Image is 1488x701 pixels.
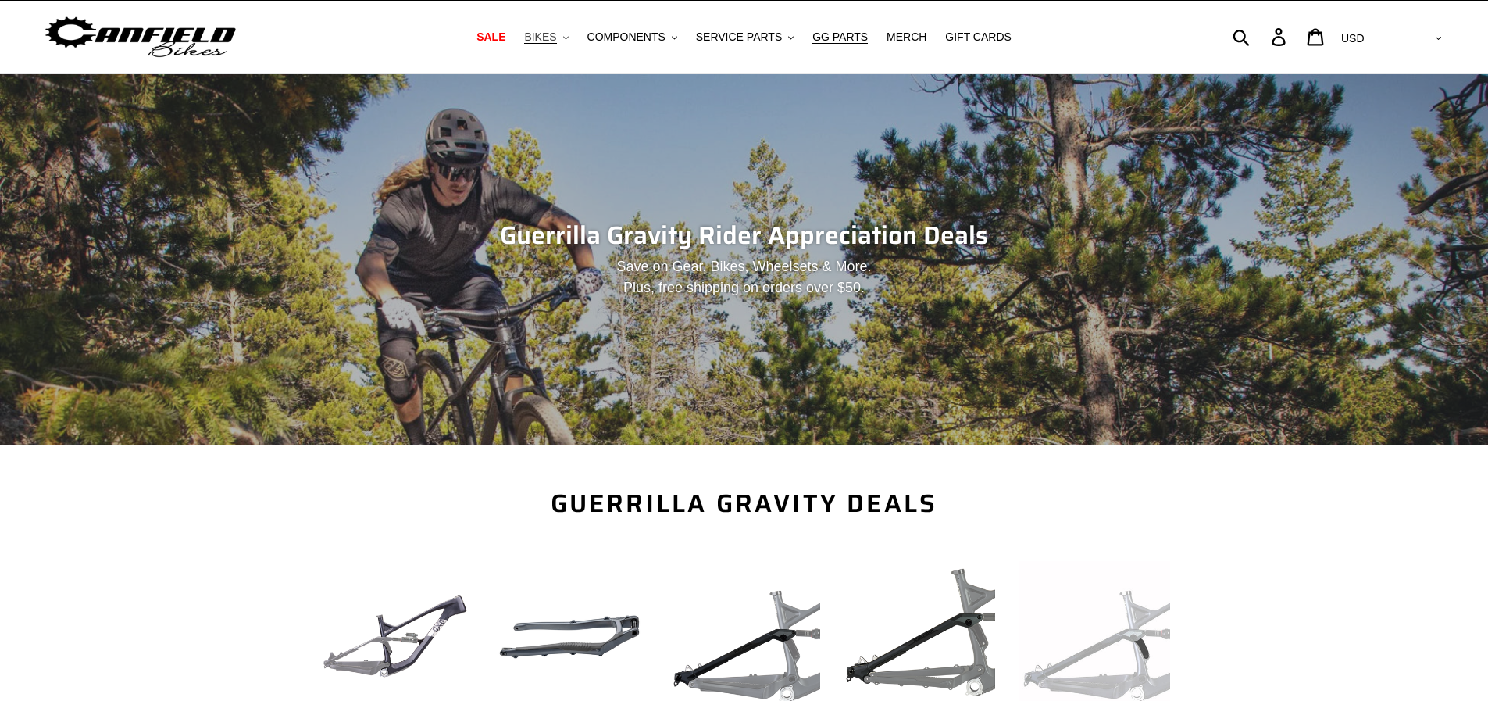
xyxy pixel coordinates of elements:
span: SERVICE PARTS [696,30,782,44]
button: BIKES [516,27,576,48]
span: GG PARTS [812,30,868,44]
span: BIKES [524,30,556,44]
input: Search [1241,20,1281,54]
a: GG PARTS [805,27,876,48]
h2: Guerrilla Gravity Deals [319,488,1170,518]
a: SALE [469,27,513,48]
a: MERCH [879,27,934,48]
span: COMPONENTS [587,30,665,44]
span: MERCH [887,30,926,44]
h2: Guerrilla Gravity Rider Appreciation Deals [319,220,1170,250]
button: COMPONENTS [580,27,685,48]
p: Save on Gear, Bikes, Wheelsets & More. Plus, free shipping on orders over $50. [425,256,1064,299]
a: GIFT CARDS [937,27,1019,48]
img: Canfield Bikes [43,13,238,62]
span: SALE [476,30,505,44]
button: SERVICE PARTS [688,27,801,48]
span: GIFT CARDS [945,30,1012,44]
